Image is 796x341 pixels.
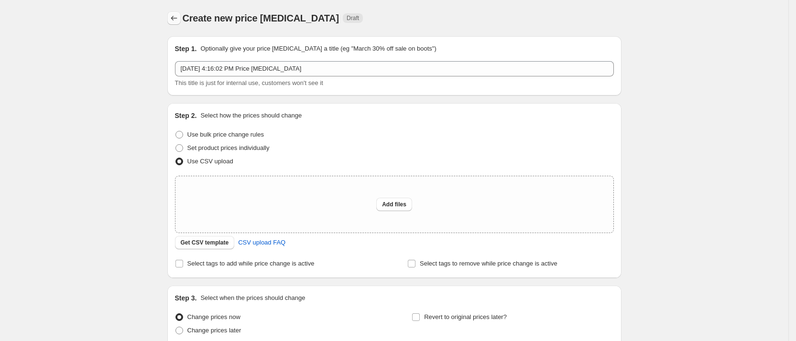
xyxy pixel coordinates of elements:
h2: Step 3. [175,293,197,303]
span: This title is just for internal use, customers won't see it [175,79,323,86]
button: Add files [376,198,412,211]
h2: Step 1. [175,44,197,53]
span: Create new price [MEDICAL_DATA] [183,13,339,23]
span: Revert to original prices later? [424,313,507,320]
span: Select tags to add while price change is active [187,260,315,267]
span: Change prices now [187,313,240,320]
span: Set product prices individually [187,144,270,151]
span: Change prices later [187,327,241,334]
span: Select tags to remove while price change is active [420,260,557,267]
p: Select how the prices should change [200,111,302,120]
a: CSV upload FAQ [232,235,291,250]
span: Add files [382,201,406,208]
span: Draft [347,14,359,22]
h2: Step 2. [175,111,197,120]
span: CSV upload FAQ [238,238,285,247]
button: Get CSV template [175,236,235,249]
span: Use CSV upload [187,158,233,165]
span: Get CSV template [181,239,229,246]
button: Price change jobs [167,11,181,25]
input: 30% off holiday sale [175,61,614,76]
span: Use bulk price change rules [187,131,264,138]
p: Optionally give your price [MEDICAL_DATA] a title (eg "March 30% off sale on boots") [200,44,436,53]
p: Select when the prices should change [200,293,305,303]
